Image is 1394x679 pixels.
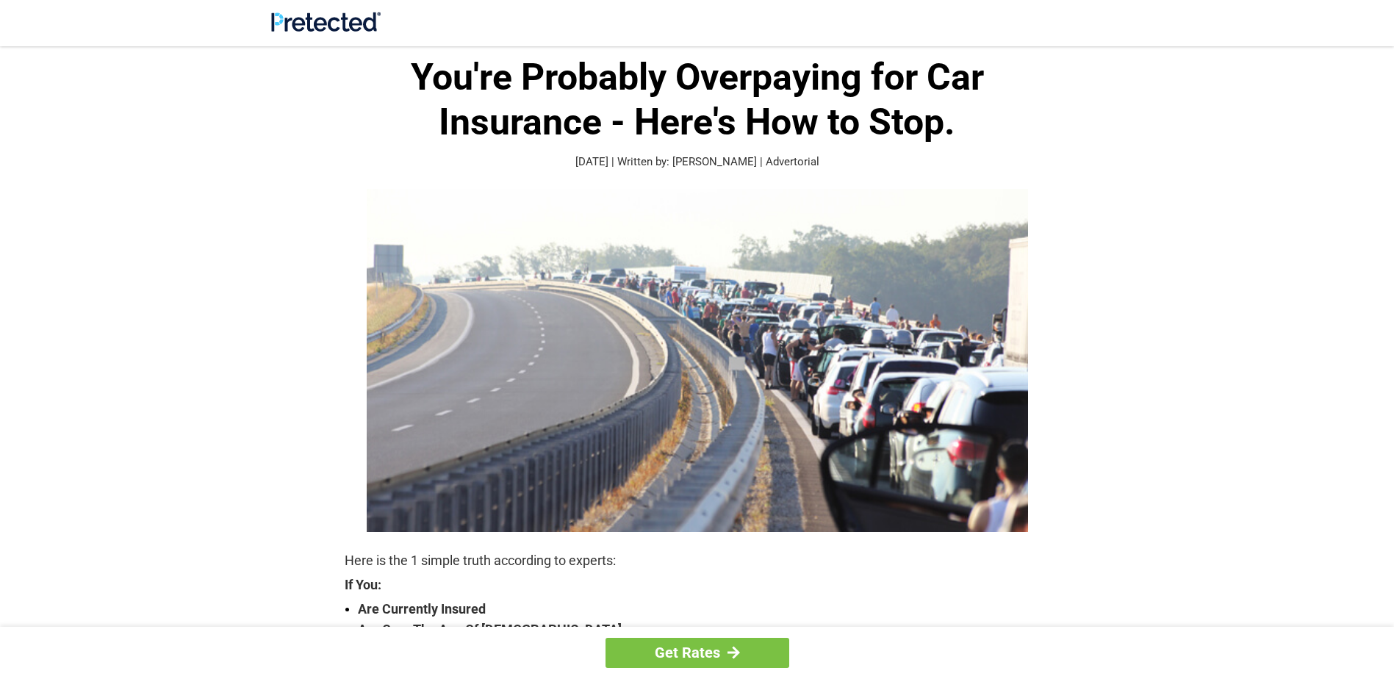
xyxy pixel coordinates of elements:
[358,619,1050,640] strong: Are Over The Age Of [DEMOGRAPHIC_DATA]
[345,154,1050,170] p: [DATE] | Written by: [PERSON_NAME] | Advertorial
[271,12,381,32] img: Site Logo
[345,578,1050,592] strong: If You:
[606,638,789,668] a: Get Rates
[358,599,1050,619] strong: Are Currently Insured
[345,550,1050,571] p: Here is the 1 simple truth according to experts:
[345,55,1050,145] h1: You're Probably Overpaying for Car Insurance - Here's How to Stop.
[271,21,381,35] a: Site Logo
